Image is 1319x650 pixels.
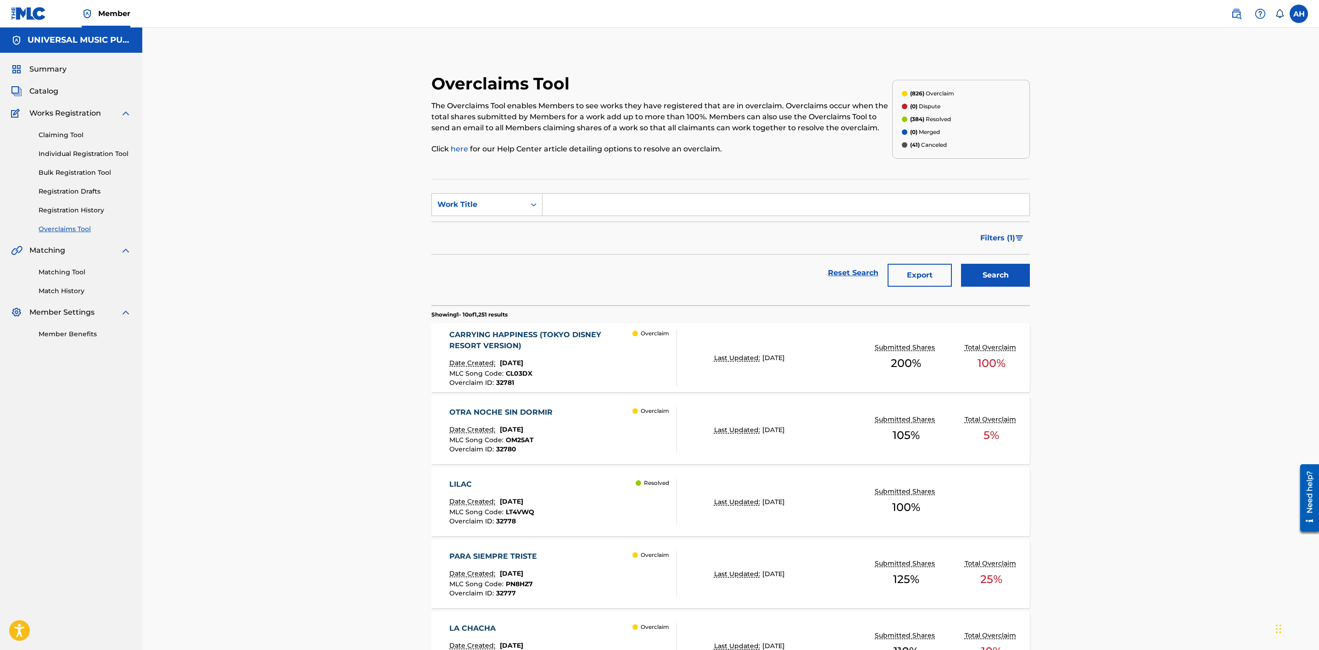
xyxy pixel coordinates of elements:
img: filter [1016,235,1023,241]
span: Member Settings [29,307,95,318]
span: 200 % [891,355,921,372]
span: 5 % [984,427,999,444]
p: Overclaim [641,407,669,415]
span: 32780 [496,445,516,453]
p: Canceled [910,141,947,149]
span: 32777 [496,589,516,597]
a: LILACDate Created:[DATE]MLC Song Code:LT4VWQOverclaim ID:32778 ResolvedLast Updated:[DATE]Submitt... [431,467,1030,536]
a: Match History [39,286,131,296]
span: 105 % [893,427,920,444]
span: 125 % [893,571,919,588]
img: expand [120,108,131,119]
a: CatalogCatalog [11,86,58,97]
span: Summary [29,64,67,75]
p: Dispute [910,102,940,111]
p: Date Created: [449,358,497,368]
img: Accounts [11,35,22,46]
img: Matching [11,245,22,256]
p: Last Updated: [714,353,762,363]
div: User Menu [1290,5,1308,23]
span: Filters ( 1 ) [980,233,1015,244]
p: Overclaim [641,551,669,559]
h2: Overclaims Tool [431,73,574,94]
a: here [451,144,468,153]
span: PN8HZ7 [506,580,533,588]
span: 100 % [892,499,920,516]
p: Date Created: [449,425,497,434]
form: Search Form [431,193,1030,291]
img: Summary [11,64,22,75]
a: Registration History [39,206,131,215]
a: Reset Search [823,263,883,283]
a: Public Search [1227,5,1246,23]
p: Showing 1 - 10 of 1,251 results [431,311,508,319]
span: [DATE] [762,498,785,506]
span: (826) [910,90,924,97]
div: OTRA NOCHE SIN DORMIR [449,407,557,418]
span: MLC Song Code : [449,508,506,516]
img: expand [120,307,131,318]
p: Total Overclaim [965,631,1018,640]
p: Total Overclaim [965,343,1018,352]
p: Submitted Shares [875,343,937,352]
span: LT4VWQ [506,508,534,516]
a: Registration Drafts [39,187,131,196]
span: [DATE] [500,569,523,578]
p: Submitted Shares [875,415,937,424]
span: (0) [910,103,917,110]
span: Member [98,8,130,19]
span: Matching [29,245,65,256]
p: Submitted Shares [875,487,937,496]
img: Member Settings [11,307,22,318]
a: Member Benefits [39,329,131,339]
p: Submitted Shares [875,631,937,640]
span: [DATE] [762,354,785,362]
p: Date Created: [449,569,497,578]
a: Bulk Registration Tool [39,168,131,178]
button: Filters (1) [975,227,1030,250]
span: (0) [910,128,917,135]
span: 32778 [496,517,516,525]
span: [DATE] [500,359,523,367]
span: [DATE] [500,641,523,650]
img: expand [120,245,131,256]
p: Merged [910,128,940,136]
div: CARRYING HAPPINESS (TOKYO DISNEY RESORT VERSION) [449,329,632,351]
img: search [1231,8,1242,19]
a: Matching Tool [39,267,131,277]
div: Work Title [437,199,520,210]
a: Individual Registration Tool [39,149,131,159]
span: (384) [910,116,924,122]
span: 32781 [496,378,514,387]
span: [DATE] [762,570,785,578]
p: Date Created: [449,497,497,506]
p: Submitted Shares [875,559,937,568]
span: [DATE] [500,425,523,433]
img: Catalog [11,86,22,97]
span: 100 % [978,355,1006,372]
div: PARA SIEMPRE TRISTE [449,551,542,562]
div: LILAC [449,479,534,490]
div: Drag [1276,615,1281,643]
span: CL03DX [506,369,532,378]
p: Overclaim [641,329,669,338]
p: Last Updated: [714,569,762,579]
p: Resolved [910,115,951,123]
span: Overclaim ID : [449,589,496,597]
a: CARRYING HAPPINESS (TOKYO DISNEY RESORT VERSION)Date Created:[DATE]MLC Song Code:CL03DXOverclaim ... [431,323,1030,392]
span: MLC Song Code : [449,436,506,444]
span: Overclaim ID : [449,517,496,525]
span: MLC Song Code : [449,580,506,588]
p: Overclaim [641,623,669,631]
iframe: Chat Widget [1273,606,1319,650]
img: MLC Logo [11,7,46,20]
img: help [1255,8,1266,19]
p: Overclaim [910,89,954,98]
button: Search [961,264,1030,287]
p: Resolved [644,479,669,487]
iframe: Resource Center [1293,461,1319,534]
a: Claiming Tool [39,130,131,140]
